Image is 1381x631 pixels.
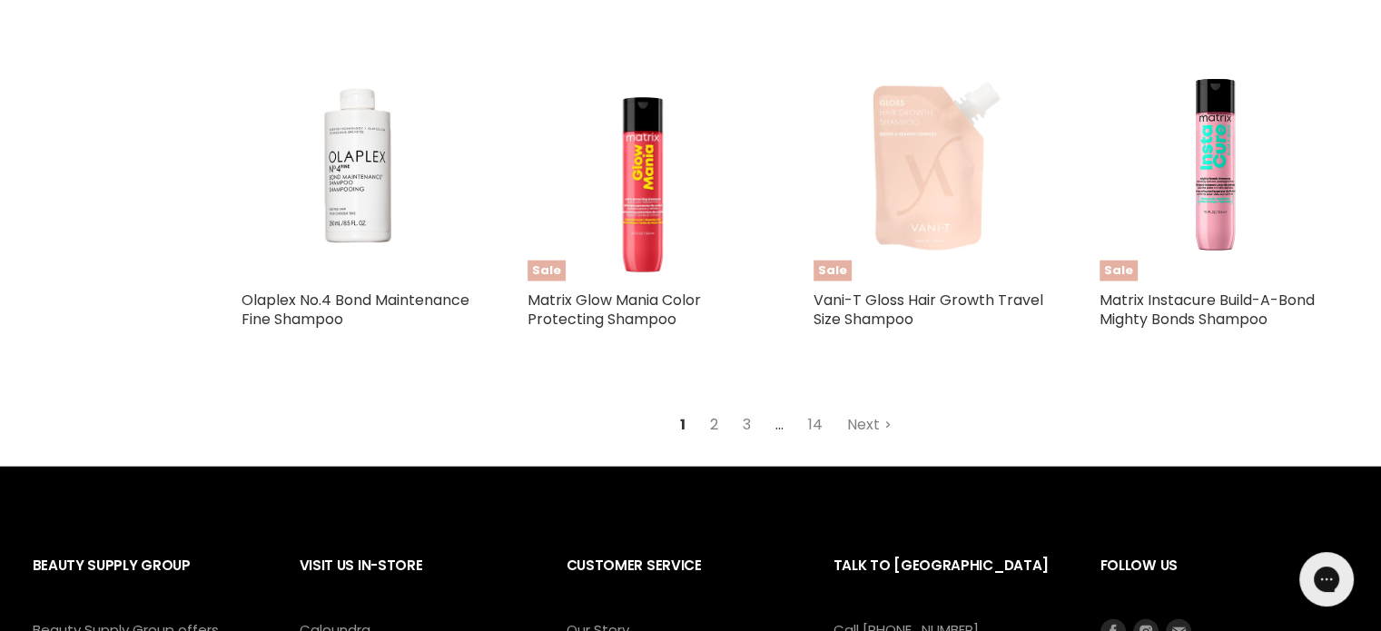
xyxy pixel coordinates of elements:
[1100,290,1315,330] a: Matrix Instacure Build-A-Bond Mighty Bonds Shampoo
[834,543,1064,618] h2: Talk to [GEOGRAPHIC_DATA]
[700,409,728,441] a: 2
[798,409,833,441] a: 14
[814,50,1045,281] a: Vani-T Gloss Hair Growth Travel Size ShampooSale
[814,50,1045,281] img: Vani-T Gloss Hair Growth Travel Size Shampoo
[814,290,1043,330] a: Vani-T Gloss Hair Growth Travel Size Shampoo
[242,290,469,330] a: Olaplex No.4 Bond Maintenance Fine Shampoo
[528,50,759,281] a: Matrix Glow Mania Color Protecting ShampooSale
[1100,50,1331,281] img: Matrix Instacure Build-A-Bond Mighty Bonds Shampoo
[1100,543,1349,618] h2: Follow us
[33,543,263,618] h2: Beauty Supply Group
[765,409,794,441] span: ...
[1100,261,1138,281] span: Sale
[300,543,530,618] h2: Visit Us In-Store
[242,50,473,281] img: Olaplex No.4 Bond Maintenance Fine Shampoo
[837,409,902,441] a: Next
[1100,50,1331,281] a: Matrix Instacure Build-A-Bond Mighty Bonds ShampooSale
[814,261,852,281] span: Sale
[528,261,566,281] span: Sale
[670,409,695,441] span: 1
[528,50,759,281] img: Matrix Glow Mania Color Protecting Shampoo
[528,290,701,330] a: Matrix Glow Mania Color Protecting Shampoo
[567,543,797,618] h2: Customer Service
[733,409,761,441] a: 3
[1290,546,1363,613] iframe: Gorgias live chat messenger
